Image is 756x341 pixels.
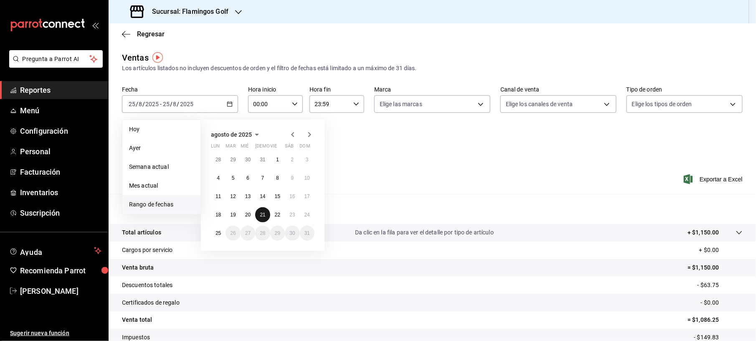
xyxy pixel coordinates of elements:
abbr: 29 de agosto de 2025 [275,230,280,236]
abbr: 27 de agosto de 2025 [245,230,251,236]
abbr: 20 de agosto de 2025 [245,212,251,218]
button: 26 de agosto de 2025 [226,226,240,241]
p: Resumen [122,204,743,214]
span: / [142,101,145,107]
a: Pregunta a Parrot AI [6,61,103,69]
button: 5 de agosto de 2025 [226,170,240,186]
button: 28 de julio de 2025 [211,152,226,167]
span: Regresar [137,30,165,38]
button: 30 de agosto de 2025 [285,226,299,241]
abbr: 9 de agosto de 2025 [291,175,294,181]
abbr: 12 de agosto de 2025 [230,193,236,199]
label: Marca [374,87,490,93]
span: Elige los tipos de orden [632,100,692,108]
abbr: 13 de agosto de 2025 [245,193,251,199]
span: / [136,101,138,107]
abbr: 29 de julio de 2025 [230,157,236,163]
abbr: 18 de agosto de 2025 [216,212,221,218]
span: Configuración [20,125,101,137]
button: 27 de agosto de 2025 [241,226,255,241]
abbr: 28 de agosto de 2025 [260,230,265,236]
span: Suscripción [20,207,101,219]
button: 8 de agosto de 2025 [270,170,285,186]
span: Ayer [129,144,194,153]
abbr: 28 de julio de 2025 [216,157,221,163]
button: 9 de agosto de 2025 [285,170,299,186]
abbr: martes [226,143,236,152]
button: 31 de agosto de 2025 [300,226,315,241]
input: -- [173,101,177,107]
abbr: miércoles [241,143,249,152]
abbr: sábado [285,143,294,152]
h3: Sucursal: Flamingos Golf [145,7,228,17]
span: Reportes [20,84,101,96]
span: Inventarios [20,187,101,198]
button: open_drawer_menu [92,22,99,28]
span: [PERSON_NAME] [20,285,101,297]
button: Tooltip marker [152,52,163,63]
button: 3 de agosto de 2025 [300,152,315,167]
span: Rango de fechas [129,200,194,209]
abbr: 30 de julio de 2025 [245,157,251,163]
p: Cargos por servicio [122,246,173,254]
abbr: 31 de agosto de 2025 [304,230,310,236]
abbr: lunes [211,143,220,152]
span: Semana actual [129,163,194,171]
button: 23 de agosto de 2025 [285,207,299,222]
button: 25 de agosto de 2025 [211,226,226,241]
abbr: 5 de agosto de 2025 [232,175,235,181]
abbr: 19 de agosto de 2025 [230,212,236,218]
div: Ventas [122,51,149,64]
abbr: 3 de agosto de 2025 [306,157,309,163]
p: Descuentos totales [122,281,173,290]
span: Facturación [20,166,101,178]
button: 28 de agosto de 2025 [255,226,270,241]
button: 6 de agosto de 2025 [241,170,255,186]
p: Venta bruta [122,263,154,272]
p: + $0.00 [699,246,743,254]
button: 20 de agosto de 2025 [241,207,255,222]
button: 2 de agosto de 2025 [285,152,299,167]
button: 13 de agosto de 2025 [241,189,255,204]
abbr: 11 de agosto de 2025 [216,193,221,199]
abbr: 26 de agosto de 2025 [230,230,236,236]
abbr: 8 de agosto de 2025 [276,175,279,181]
button: 24 de agosto de 2025 [300,207,315,222]
span: Menú [20,105,101,116]
abbr: 21 de agosto de 2025 [260,212,265,218]
button: Pregunta a Parrot AI [9,50,103,68]
abbr: 24 de agosto de 2025 [304,212,310,218]
button: Regresar [122,30,165,38]
p: = $1,086.25 [688,316,743,324]
abbr: 7 de agosto de 2025 [261,175,264,181]
label: Hora fin [310,87,364,93]
p: - $63.75 [698,281,743,290]
button: 29 de agosto de 2025 [270,226,285,241]
p: Total artículos [122,228,161,237]
span: Ayuda [20,246,91,256]
label: Canal de venta [500,87,616,93]
abbr: 16 de agosto de 2025 [289,193,295,199]
abbr: 2 de agosto de 2025 [291,157,294,163]
p: Venta total [122,316,152,324]
button: 11 de agosto de 2025 [211,189,226,204]
button: 4 de agosto de 2025 [211,170,226,186]
button: 30 de julio de 2025 [241,152,255,167]
button: 12 de agosto de 2025 [226,189,240,204]
button: 31 de julio de 2025 [255,152,270,167]
input: -- [128,101,136,107]
abbr: domingo [300,143,310,152]
button: 7 de agosto de 2025 [255,170,270,186]
button: 18 de agosto de 2025 [211,207,226,222]
button: Exportar a Excel [685,174,743,184]
button: 1 de agosto de 2025 [270,152,285,167]
span: Elige los canales de venta [506,100,573,108]
abbr: 17 de agosto de 2025 [304,193,310,199]
button: 22 de agosto de 2025 [270,207,285,222]
span: Elige las marcas [380,100,422,108]
abbr: 31 de julio de 2025 [260,157,265,163]
abbr: 25 de agosto de 2025 [216,230,221,236]
abbr: 6 de agosto de 2025 [246,175,249,181]
span: agosto de 2025 [211,131,252,138]
abbr: 4 de agosto de 2025 [217,175,220,181]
